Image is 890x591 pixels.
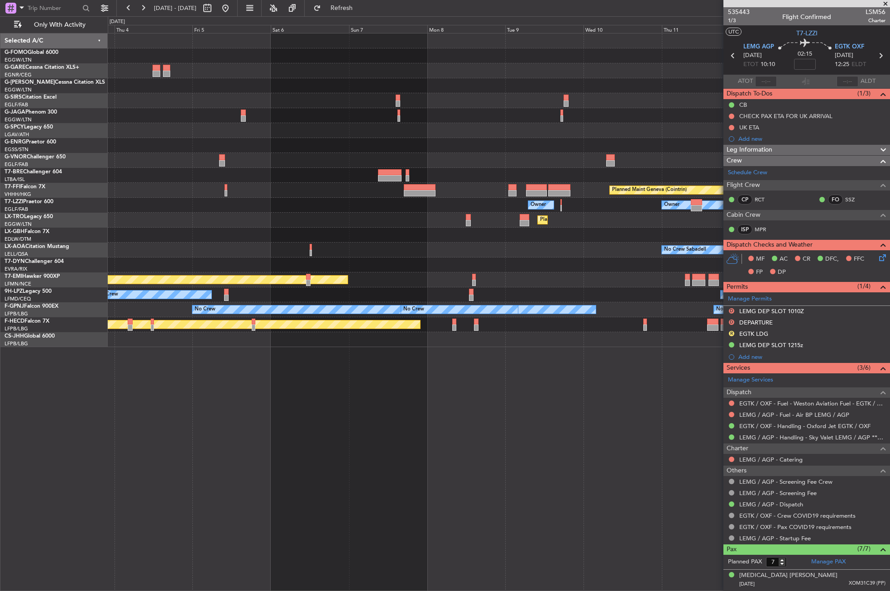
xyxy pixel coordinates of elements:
a: T7-EMIHawker 900XP [5,274,60,279]
a: EGGW/LTN [5,116,32,123]
a: VHHH/HKG [5,191,31,198]
span: 1/3 [728,17,750,24]
span: AC [780,255,788,264]
a: EGGW/LTN [5,86,32,93]
div: CP [737,195,752,205]
a: LX-GBHFalcon 7X [5,229,49,234]
a: EGTK / OXF - Handling - Oxford Jet EGTK / OXF [739,422,871,430]
a: G-VNORChallenger 650 [5,154,66,160]
button: Refresh [309,1,364,15]
span: 02:15 [798,50,812,59]
span: Permits [727,282,748,292]
span: G-[PERSON_NAME] [5,80,55,85]
span: Only With Activity [24,22,96,28]
span: Dispatch [727,387,751,398]
div: No Crew [195,303,215,316]
input: Trip Number [28,1,80,15]
div: CB [739,101,747,109]
button: Only With Activity [10,18,98,32]
span: CS-JHH [5,334,24,339]
button: D [729,319,734,325]
div: Sat 6 [271,25,349,33]
a: F-HECDFalcon 7X [5,319,49,324]
span: FP [756,268,763,277]
a: Manage Permits [728,295,772,304]
span: G-JAGA [5,110,25,115]
button: R [729,331,734,336]
div: Thu 4 [115,25,193,33]
a: LFPB/LBG [5,310,28,317]
div: Thu 11 [662,25,740,33]
span: Charter [866,17,885,24]
a: LFPB/LBG [5,325,28,332]
span: Crew [727,156,742,166]
a: LELL/QSA [5,251,28,257]
span: G-GARE [5,65,25,70]
div: Owner [531,198,546,212]
div: Flight Confirmed [782,12,831,22]
a: G-SIRSCitation Excel [5,95,57,100]
a: LFMN/NCE [5,281,31,287]
a: T7-BREChallenger 604 [5,169,62,175]
span: 535443 [728,7,750,17]
a: EGLF/FAB [5,206,28,213]
a: G-ENRGPraetor 600 [5,139,56,145]
a: EGGW/LTN [5,221,32,228]
a: LEMG / AGP - Screening Fee Crew [739,478,833,486]
a: Schedule Crew [728,168,767,177]
span: G-SPCY [5,124,24,130]
span: T7-EMI [5,274,22,279]
div: FO [828,195,843,205]
span: Dispatch Checks and Weather [727,240,813,250]
a: T7-FFIFalcon 7X [5,184,45,190]
span: LX-GBH [5,229,24,234]
div: Owner [664,198,679,212]
span: G-SIRS [5,95,22,100]
a: EGLF/FAB [5,161,28,168]
span: Services [727,363,750,373]
a: LEMG / AGP - Screening Fee [739,489,817,497]
div: No Crew [403,303,424,316]
a: LEMG / AGP - Handling - Sky Valet LEMG / AGP ***My Handling*** [739,434,885,441]
a: EGLF/FAB [5,101,28,108]
a: RCT [755,195,775,204]
span: T7-LZZI [5,199,23,205]
div: LEMG DEP SLOT 1010Z [739,307,804,315]
span: [DATE] - [DATE] [154,4,196,12]
span: 9H-LPZ [5,289,23,294]
span: T7-LZZI [796,29,818,38]
div: No Crew [716,303,737,316]
span: F-GPNJ [5,304,24,309]
div: LEMG DEP SLOT 1215z [739,341,803,349]
span: DFC, [825,255,839,264]
div: Fri 5 [192,25,271,33]
a: LEMG / AGP - Dispatch [739,500,803,508]
a: LTBA/ISL [5,176,25,183]
span: 10:10 [761,60,775,69]
span: Cabin Crew [727,210,761,220]
div: Sun 7 [349,25,427,33]
span: T7-DYN [5,259,25,264]
a: G-GARECessna Citation XLS+ [5,65,79,70]
a: F-GPNJFalcon 900EX [5,304,58,309]
span: Pax [727,544,737,555]
span: LSM56 [866,7,885,17]
div: No Crew Sabadell [664,243,706,257]
a: LEMG / AGP - Catering [739,456,803,463]
span: Flight Crew [727,180,760,191]
div: Add new [738,135,885,143]
span: EGTK OXF [835,43,864,52]
span: LEMG AGP [743,43,774,52]
span: ATOT [738,77,753,86]
span: G-VNOR [5,154,27,160]
div: [DATE] [110,18,125,26]
a: LGAV/ATH [5,131,29,138]
a: LX-TROLegacy 650 [5,214,53,219]
label: Planned PAX [728,558,762,567]
a: EVRA/RIX [5,266,27,272]
span: F-HECD [5,319,24,324]
a: T7-LZZIPraetor 600 [5,199,53,205]
a: LFPB/LBG [5,340,28,347]
span: Leg Information [727,145,772,155]
span: T7-BRE [5,169,23,175]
